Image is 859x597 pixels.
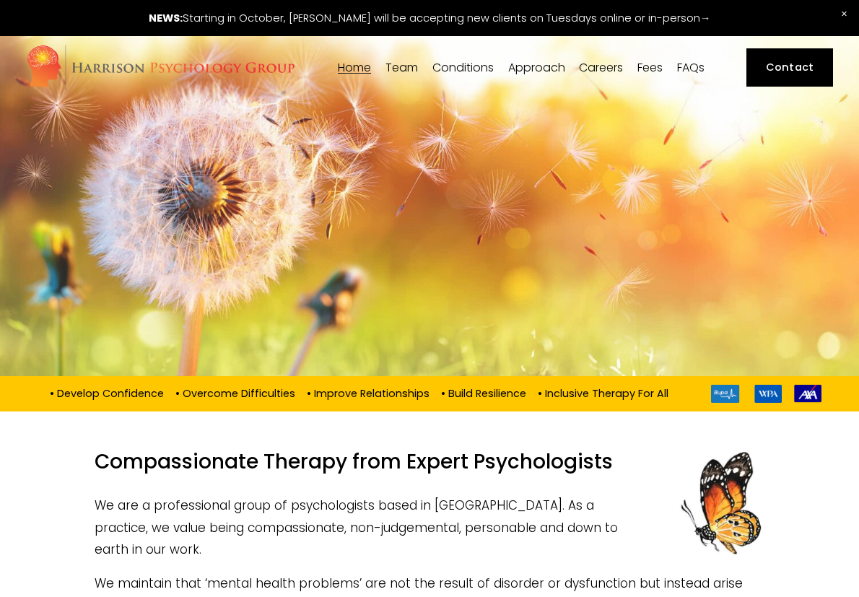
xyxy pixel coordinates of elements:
[746,48,834,87] a: Contact
[95,450,764,483] h1: Compassionate Therapy from Expert Psychologists
[338,61,371,74] a: Home
[508,62,565,74] span: Approach
[432,61,494,74] a: folder dropdown
[432,62,494,74] span: Conditions
[677,61,705,74] a: FAQs
[385,61,418,74] a: folder dropdown
[508,61,565,74] a: folder dropdown
[95,494,764,561] p: We are a professional group of psychologists based in [GEOGRAPHIC_DATA]. As a practice, we value ...
[385,62,418,74] span: Team
[579,61,623,74] a: Careers
[637,61,663,74] a: Fees
[38,385,686,401] p: • Develop Confidence • Overcome Difficulties • Improve Relationships • Build Resilience • Inclusi...
[26,44,295,91] img: Harrison Psychology Group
